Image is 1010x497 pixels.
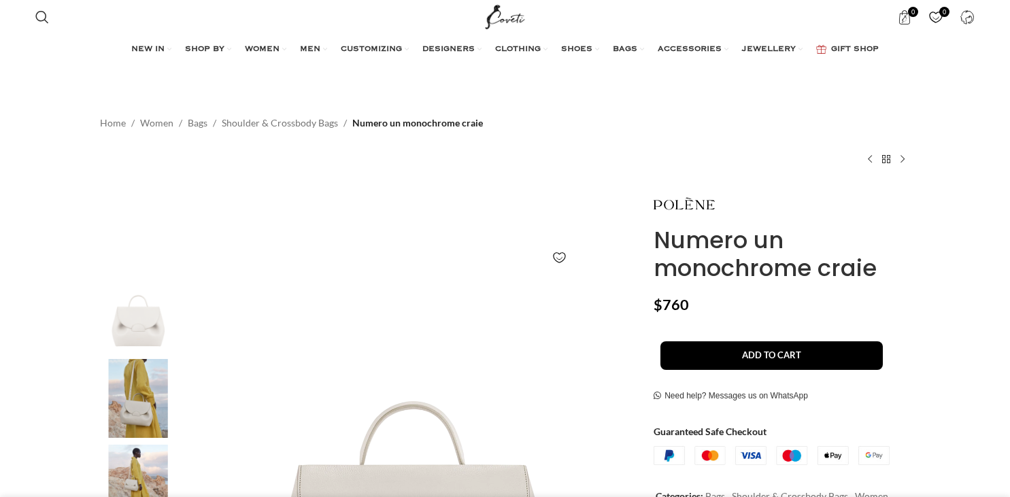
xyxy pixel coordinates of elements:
a: 0 [891,3,919,31]
a: Need help? Messages us on WhatsApp [654,391,808,402]
span: 0 [939,7,949,17]
a: Home [100,116,126,131]
a: ACCESSORIES [658,36,728,63]
span: MEN [300,44,320,55]
span: 0 [908,7,918,17]
div: Main navigation [29,36,981,63]
a: Shoulder & Crossbody Bags [222,116,338,131]
span: Numero un monochrome craie [352,116,483,131]
a: Women [140,116,173,131]
span: GIFT SHOP [831,44,879,55]
img: guaranteed-safe-checkout-bordered.j [654,446,890,465]
span: BAGS [613,44,637,55]
span: SHOES [561,44,592,55]
a: CLOTHING [495,36,548,63]
a: DESIGNERS [422,36,482,63]
span: DESIGNERS [422,44,475,55]
a: GIFT SHOP [816,36,879,63]
a: Previous product [862,151,878,167]
span: CUSTOMIZING [341,44,402,55]
span: NEW IN [131,44,165,55]
a: SHOP BY [185,36,231,63]
a: SHOES [561,36,599,63]
span: WOMEN [245,44,280,55]
a: JEWELLERY [742,36,803,63]
a: 0 [922,3,950,31]
a: NEW IN [131,36,171,63]
span: SHOP BY [185,44,224,55]
a: Bags [188,116,207,131]
a: Search [29,3,56,31]
strong: Guaranteed Safe Checkout [654,426,767,437]
a: CUSTOMIZING [341,36,409,63]
span: $ [654,296,662,313]
div: My Wishlist [922,3,950,31]
img: Polene bag [97,359,180,439]
a: Site logo [482,10,528,22]
a: Next product [894,151,911,167]
span: CLOTHING [495,44,541,55]
img: Polene [654,188,715,220]
img: Polene [97,273,180,352]
a: WOMEN [245,36,286,63]
a: BAGS [613,36,644,63]
bdi: 760 [654,296,689,313]
h1: Numero un monochrome craie [654,226,910,282]
nav: Breadcrumb [100,116,483,131]
span: JEWELLERY [742,44,796,55]
a: MEN [300,36,327,63]
img: GiftBag [816,45,826,54]
span: ACCESSORIES [658,44,722,55]
button: Add to cart [660,341,883,370]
